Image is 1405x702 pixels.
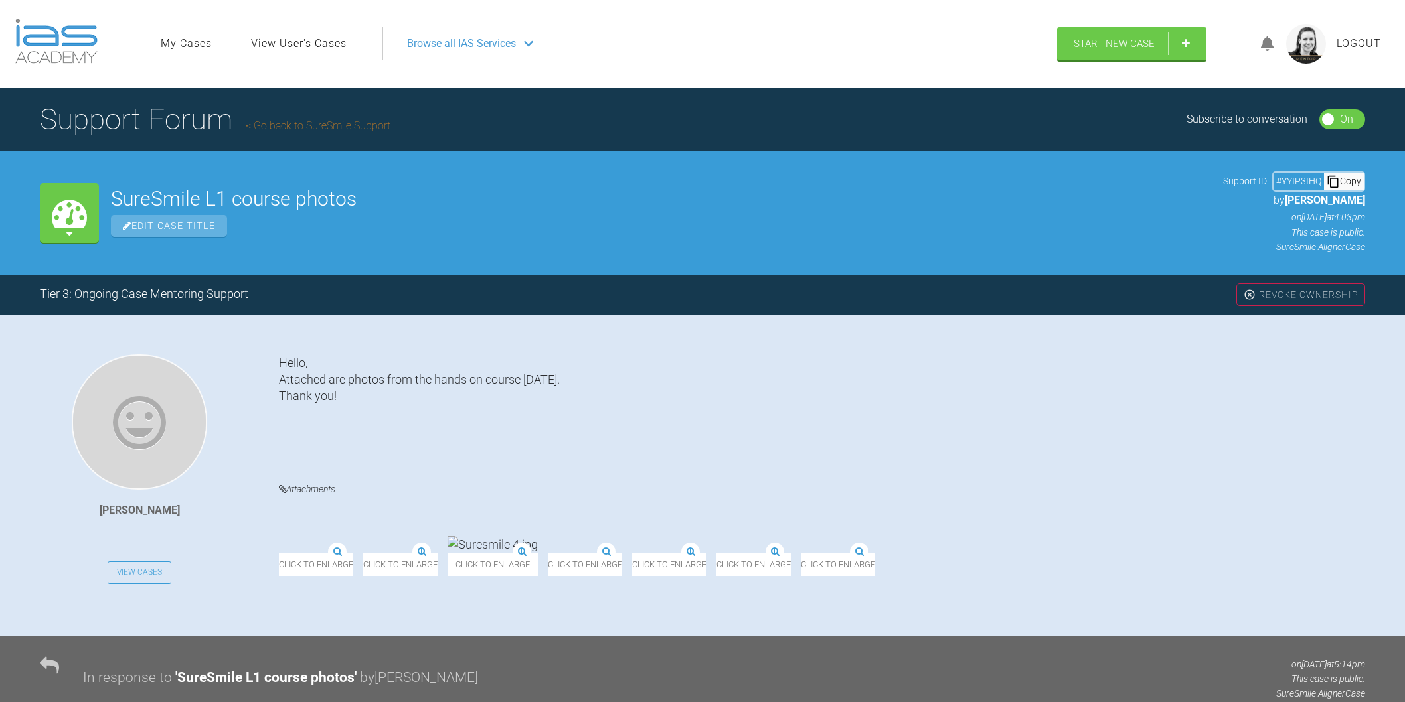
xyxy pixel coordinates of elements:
span: Click to enlarge [632,553,706,576]
span: Click to enlarge [801,553,875,576]
img: profile.png [1286,24,1326,64]
div: by [PERSON_NAME] [360,667,478,689]
p: SureSmile Aligner Case [1223,240,1365,254]
h1: Support Forum [40,96,390,143]
div: [PERSON_NAME] [100,502,180,519]
span: Click to enlarge [279,553,353,576]
img: Suresmile 4.jpg [448,536,538,553]
div: # YYIP3IHQ [1274,174,1324,188]
p: This case is public. [1276,671,1365,686]
p: SureSmile Aligner Case [1276,686,1365,701]
p: on [DATE] at 5:14pm [1276,657,1365,671]
span: Click to enlarge [363,553,438,576]
a: Go back to SureSmile Support [246,119,390,132]
span: Click to enlarge [548,553,622,576]
div: Subscribe to conversation [1187,111,1307,128]
div: On [1340,111,1353,128]
h4: Attachments [279,481,1365,498]
span: Support ID [1223,174,1267,188]
p: This case is public. [1223,225,1365,240]
img: logo-light.3e3ef733.png [15,19,98,64]
span: Start New Case [1074,38,1155,50]
a: View User's Cases [251,35,347,52]
span: Browse all IAS Services [407,35,516,52]
img: Isabella Sharrock [72,354,207,490]
a: Start New Case [1057,27,1206,60]
div: Hello, Attached are photos from the hands on course [DATE]. Thank you! [279,354,1365,461]
a: My Cases [161,35,212,52]
div: ' SureSmile L1 course photos ' [175,667,357,689]
div: Copy [1324,173,1364,190]
p: by [1223,192,1365,209]
p: on [DATE] at 4:03pm [1223,210,1365,224]
div: Revoke Ownership [1236,283,1365,306]
img: close.456c75e0.svg [1244,289,1256,301]
span: [PERSON_NAME] [1285,194,1365,206]
span: Click to enlarge [448,553,538,576]
h2: SureSmile L1 course photos [111,189,1211,209]
div: Tier 3: Ongoing Case Mentoring Support [40,285,248,304]
a: View Cases [108,561,171,584]
a: Logout [1337,35,1381,52]
span: Click to enlarge [716,553,791,576]
span: Edit Case Title [111,215,227,237]
div: In response to [83,667,172,689]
